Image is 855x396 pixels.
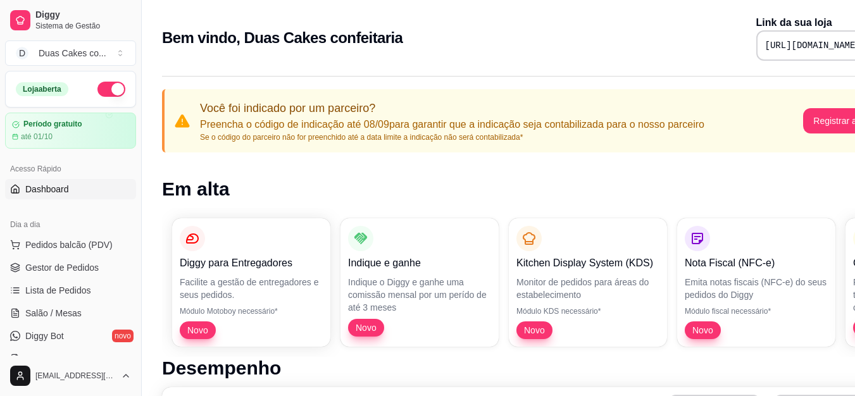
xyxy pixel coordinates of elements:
p: Módulo KDS necessário* [516,306,659,316]
a: Salão / Mesas [5,303,136,323]
p: Monitor de pedidos para áreas do estabelecimento [516,276,659,301]
a: Diggy Botnovo [5,326,136,346]
button: Nota Fiscal (NFC-e)Emita notas fiscais (NFC-e) do seus pedidos do DiggyMódulo fiscal necessário*Novo [677,218,835,347]
p: Emita notas fiscais (NFC-e) do seus pedidos do Diggy [685,276,828,301]
span: Salão / Mesas [25,307,82,319]
a: KDS [5,349,136,369]
button: [EMAIL_ADDRESS][DOMAIN_NAME] [5,361,136,391]
article: até 01/10 [21,132,53,142]
span: Novo [687,324,718,337]
button: Alterar Status [97,82,125,97]
p: Módulo fiscal necessário* [685,306,828,316]
p: Indique e ganhe [348,256,491,271]
span: Novo [182,324,213,337]
button: Indique e ganheIndique o Diggy e ganhe uma comissão mensal por um perído de até 3 mesesNovo [340,218,499,347]
p: Módulo Motoboy necessário* [180,306,323,316]
p: Indique o Diggy e ganhe uma comissão mensal por um perído de até 3 meses [348,276,491,314]
p: Nota Fiscal (NFC-e) [685,256,828,271]
p: Facilite a gestão de entregadores e seus pedidos. [180,276,323,301]
button: Pedidos balcão (PDV) [5,235,136,255]
p: Diggy para Entregadores [180,256,323,271]
span: KDS [25,352,44,365]
p: Se o código do parceiro não for preenchido até a data limite a indicação não será contabilizada* [200,132,704,142]
span: Diggy [35,9,131,21]
a: Período gratuitoaté 01/10 [5,113,136,149]
span: Dashboard [25,183,69,195]
button: Kitchen Display System (KDS)Monitor de pedidos para áreas do estabelecimentoMódulo KDS necessário... [509,218,667,347]
div: Acesso Rápido [5,159,136,179]
div: Duas Cakes co ... [39,47,106,59]
span: Gestor de Pedidos [25,261,99,274]
a: Dashboard [5,179,136,199]
p: Kitchen Display System (KDS) [516,256,659,271]
h2: Bem vindo, Duas Cakes confeitaria [162,28,403,48]
span: [EMAIL_ADDRESS][DOMAIN_NAME] [35,371,116,381]
button: Select a team [5,40,136,66]
a: Gestor de Pedidos [5,257,136,278]
span: D [16,47,28,59]
div: Loja aberta [16,82,68,96]
a: Lista de Pedidos [5,280,136,300]
div: Dia a dia [5,214,136,235]
span: Pedidos balcão (PDV) [25,238,113,251]
span: Diggy Bot [25,330,64,342]
button: Diggy para EntregadoresFacilite a gestão de entregadores e seus pedidos.Módulo Motoboy necessário... [172,218,330,347]
span: Novo [519,324,550,337]
p: Preencha o código de indicação até 08/09 para garantir que a indicação seja contabilizada para o ... [200,117,704,132]
span: Novo [351,321,382,334]
a: DiggySistema de Gestão [5,5,136,35]
article: Período gratuito [23,120,82,129]
span: Lista de Pedidos [25,284,91,297]
p: Você foi indicado por um parceiro? [200,99,704,117]
span: Sistema de Gestão [35,21,131,31]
